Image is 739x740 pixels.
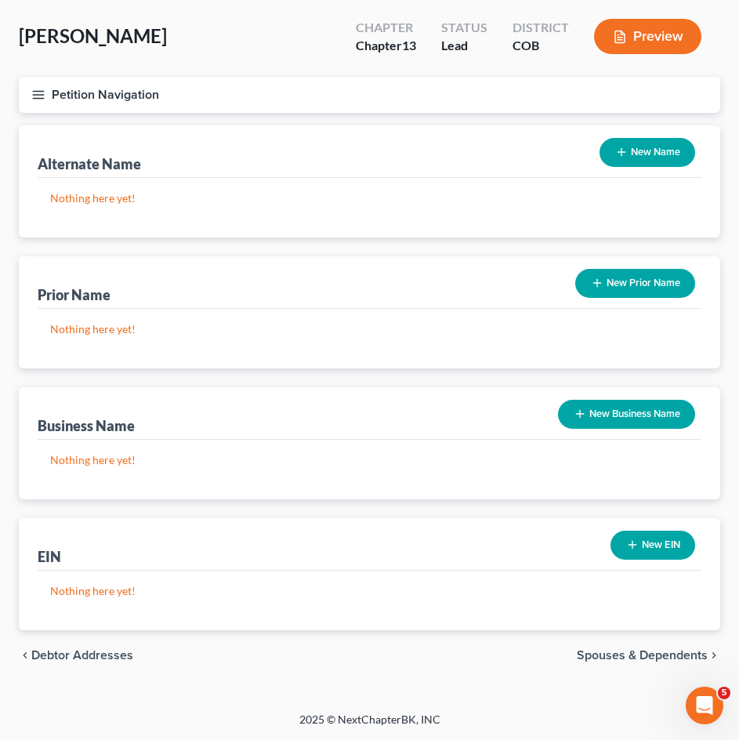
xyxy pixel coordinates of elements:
p: Nothing here yet! [50,190,689,206]
p: Nothing here yet! [50,321,689,337]
button: Spouses & Dependents chevron_right [577,649,720,662]
button: chevron_left Debtor Addresses [19,649,133,662]
i: chevron_right [708,649,720,662]
button: Preview [594,19,701,54]
span: 13 [402,38,416,53]
p: Nothing here yet! [50,452,689,468]
div: 2025 © NextChapterBK, INC [88,712,652,740]
div: Chapter [356,19,416,37]
span: Debtor Addresses [31,649,133,662]
i: chevron_left [19,649,31,662]
div: Business Name [38,416,135,435]
p: Nothing here yet! [50,583,689,599]
span: 5 [718,687,730,699]
div: Lead [441,37,487,55]
div: District [513,19,569,37]
span: [PERSON_NAME] [19,24,167,47]
button: New Business Name [558,400,695,429]
iframe: Intercom live chat [686,687,723,724]
button: Petition Navigation [19,77,720,113]
div: EIN [38,547,61,566]
button: New Name [600,138,695,167]
div: Prior Name [38,285,110,304]
div: COB [513,37,569,55]
div: Status [441,19,487,37]
button: New EIN [610,531,695,560]
div: Alternate Name [38,154,141,173]
span: Spouses & Dependents [577,649,708,662]
button: New Prior Name [575,269,695,298]
div: Chapter [356,37,416,55]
